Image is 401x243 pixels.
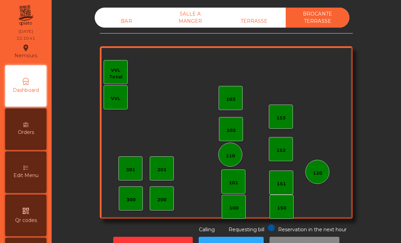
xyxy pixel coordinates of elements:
div: 22:10:41 [17,35,35,41]
div: SALLE A MANGER [158,8,222,28]
div: 150 [277,205,286,212]
div: 100 [229,205,239,212]
img: qpiato [17,3,34,28]
span: Edit Menu [13,172,39,179]
div: TERRASSE [222,15,286,28]
span: Orders [18,129,34,136]
div: BAR [95,15,158,28]
div: 301 [126,166,135,173]
div: 152 [276,147,286,154]
i: location_on [22,44,30,52]
span: Calling [199,226,215,233]
div: 120 [313,170,322,177]
div: 102 [226,127,236,134]
div: VVL [111,95,120,102]
div: 151 [277,181,286,187]
div: 201 [157,166,167,173]
span: Dashboard [13,87,39,94]
div: 103 [226,96,235,103]
div: 200 [157,196,167,203]
span: Reservation in the next hour [278,226,347,233]
div: Nemours [14,43,37,60]
div: 300 [126,196,136,203]
div: [DATE] [19,28,33,35]
div: 110 [226,153,235,159]
div: 101 [229,179,238,186]
div: VVL Total [104,67,127,80]
div: BROCANTE TERRASSE [286,8,349,28]
div: 153 [276,115,286,121]
i: qr_code [22,207,30,215]
span: Requesting bill [229,226,264,233]
span: Qr codes [15,217,37,224]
